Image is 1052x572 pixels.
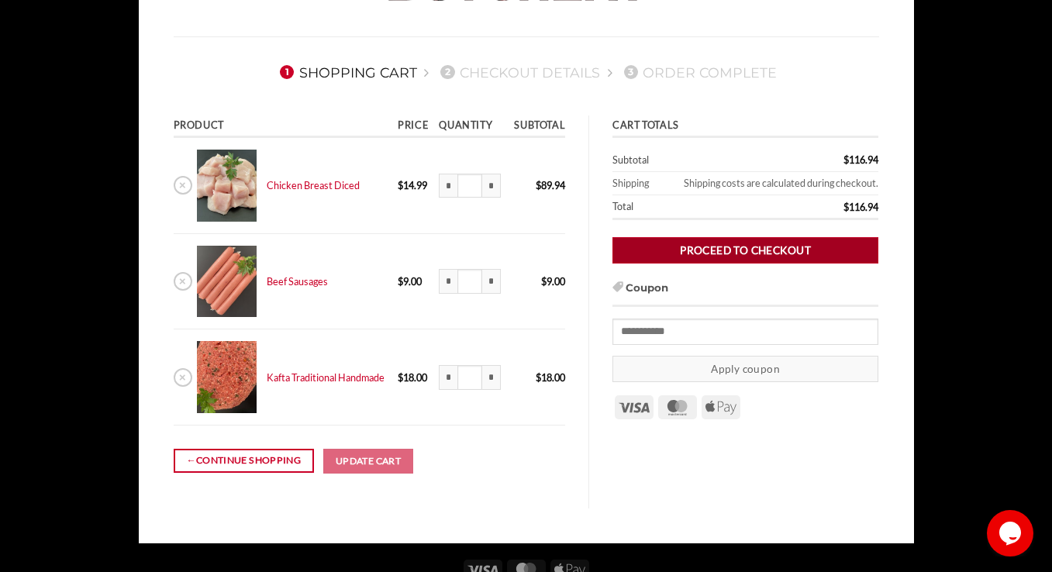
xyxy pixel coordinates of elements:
input: Product quantity [457,269,482,294]
button: Apply coupon [612,356,878,383]
input: Increase quantity of Kafta Traditional Handmade [482,365,501,390]
a: Remove Beef Sausages from cart [174,272,192,291]
span: $ [398,275,403,288]
span: $ [843,153,849,166]
h3: Coupon [612,281,878,307]
a: 1Shopping Cart [275,64,417,81]
img: Cart [197,150,257,222]
input: Reduce quantity of Beef Sausages [439,269,457,294]
nav: Checkout steps [174,52,879,92]
span: $ [398,371,403,384]
span: ← [186,453,196,468]
span: $ [536,371,541,384]
a: Remove Chicken Breast Diced from cart [174,176,192,195]
a: Continue shopping [174,449,314,473]
img: Cart [197,341,257,413]
div: Payment icons [612,393,743,419]
span: $ [536,179,541,191]
bdi: 18.00 [536,371,565,384]
bdi: 18.00 [398,371,427,384]
span: $ [843,201,849,213]
th: Subtotal [612,149,748,172]
span: 2 [440,65,454,79]
bdi: 9.00 [541,275,565,288]
a: Proceed to checkout [612,237,878,264]
bdi: 116.94 [843,153,878,166]
td: Shipping costs are calculated during checkout. [658,172,878,195]
input: Reduce quantity of Kafta Traditional Handmade [439,365,457,390]
th: Price [393,115,434,138]
input: Increase quantity of Chicken Breast Diced [482,174,501,198]
th: Cart totals [612,115,878,138]
bdi: 9.00 [398,275,422,288]
iframe: chat widget [987,510,1036,556]
a: Remove Kafta Traditional Handmade from cart [174,368,192,387]
th: Subtotal [508,115,565,138]
span: $ [541,275,547,288]
input: Product quantity [457,365,482,390]
button: Update cart [323,449,413,474]
th: Shipping [612,172,658,195]
img: Cart [197,246,257,318]
a: Chicken Breast Diced [267,179,360,191]
a: 2Checkout details [436,64,600,81]
th: Product [174,115,393,138]
bdi: 14.99 [398,179,427,191]
th: Total [612,195,748,220]
input: Increase quantity of Beef Sausages [482,269,501,294]
input: Reduce quantity of Chicken Breast Diced [439,174,457,198]
a: Kafta Traditional Handmade [267,371,385,384]
bdi: 89.94 [536,179,565,191]
input: Product quantity [457,174,482,198]
bdi: 116.94 [843,201,878,213]
a: Beef Sausages [267,275,328,288]
th: Quantity [434,115,508,138]
span: 1 [280,65,294,79]
span: $ [398,179,403,191]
